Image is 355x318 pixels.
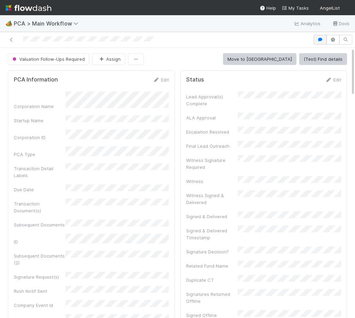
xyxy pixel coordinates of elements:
[153,77,169,83] a: Edit
[186,227,238,241] div: Signed & Delivered Timestamp
[186,291,238,305] div: Signatures Returned Offline
[14,302,65,309] div: Company Event Id
[282,4,309,11] a: My Tasks
[14,20,82,27] span: PCA > Main Workflow
[14,288,65,295] div: Rush Notif Sent
[14,200,65,214] div: Transaction Document(s)
[186,143,238,150] div: Final Lead Outreach
[14,252,65,266] div: Subsequent Documents (2)
[14,273,65,280] div: Signature Request(s)
[282,5,309,11] span: My Tasks
[186,248,238,255] div: Signature Decision?
[186,157,238,171] div: Witness Signature Required
[186,262,238,269] div: Related Fund Name
[325,77,341,83] a: Edit
[186,93,238,107] div: Lead Approval(s) Complete
[6,20,12,26] span: 🏕️
[223,53,296,65] button: Move to [GEOGRAPHIC_DATA]
[260,4,276,11] div: Help
[320,5,340,11] span: AngelList
[14,165,65,179] div: Transaction Detail Labels
[14,186,65,193] div: Due Date
[14,76,58,83] h5: PCA Information
[294,19,321,28] a: Analytics
[186,76,204,83] h5: Status
[343,5,349,12] img: avatar_18c010e4-930e-4480-823a-7726a265e9dd.png
[14,238,65,245] div: ID
[186,178,238,185] div: Witness
[14,134,65,141] div: Corporation ID
[14,221,65,228] div: Subsequent Documents
[299,53,347,65] button: (Test) Find details
[186,114,238,121] div: ALA Approval
[14,103,65,110] div: Corporation Name
[6,2,51,14] img: logo-inverted-e16ddd16eac7371096b0.svg
[186,277,238,283] div: Duplicate CT
[186,213,238,220] div: Signed & Delivered
[8,53,89,65] button: Valuation Follow-Ups Required
[92,53,125,65] button: Assign
[14,117,65,124] div: Startup Name
[11,56,85,62] span: Valuation Follow-Ups Required
[186,128,238,135] div: Escalation Resolved
[186,192,238,206] div: Witness Signed & Delivered
[332,19,349,28] a: Docs
[14,151,65,158] div: PCA Type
